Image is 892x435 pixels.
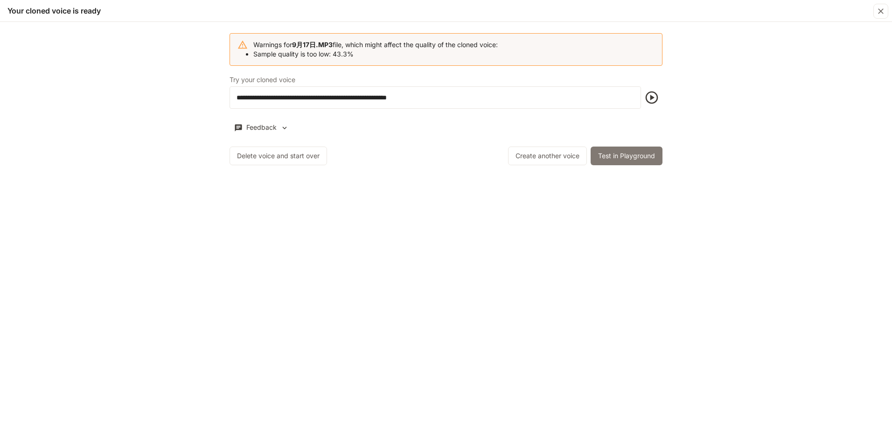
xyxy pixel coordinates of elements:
button: Feedback [230,120,293,135]
div: Warnings for file, which might affect the quality of the cloned voice: [253,36,498,63]
h5: Your cloned voice is ready [7,6,101,16]
li: Sample quality is too low: 43.3% [253,49,498,59]
button: Delete voice and start over [230,147,327,165]
b: 9月17日.MP3 [292,41,333,49]
p: Try your cloned voice [230,77,295,83]
button: Test in Playground [591,147,662,165]
button: Create another voice [508,147,587,165]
